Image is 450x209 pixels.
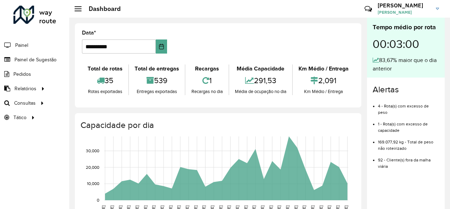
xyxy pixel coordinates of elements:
[295,73,353,88] div: 2,091
[86,148,99,153] text: 30,000
[14,85,36,92] span: Relatórios
[373,23,439,32] div: Tempo médio por rota
[187,73,226,88] div: 1
[131,88,183,95] div: Entregas exportadas
[131,64,183,73] div: Total de entregas
[13,114,26,121] span: Tático
[378,134,439,152] li: 169.077,92 kg - Total de peso não roteirizado
[97,198,99,202] text: 0
[87,181,99,186] text: 10,000
[231,88,290,95] div: Média de ocupação no dia
[15,42,28,49] span: Painel
[84,88,126,95] div: Rotas exportadas
[378,9,431,16] span: [PERSON_NAME]
[295,88,353,95] div: Km Médio / Entrega
[378,98,439,116] li: 4 - Rota(s) com excesso de peso
[81,120,354,130] h4: Capacidade por dia
[187,64,226,73] div: Recargas
[14,56,57,63] span: Painel de Sugestão
[84,73,126,88] div: 35
[82,29,96,37] label: Data
[295,64,353,73] div: Km Médio / Entrega
[156,39,167,54] button: Choose Date
[373,85,439,95] h4: Alertas
[86,165,99,170] text: 20,000
[231,64,290,73] div: Média Capacidade
[14,99,36,107] span: Consultas
[82,5,121,13] h2: Dashboard
[84,64,126,73] div: Total de rotas
[231,73,290,88] div: 291,53
[378,116,439,134] li: 1 - Rota(s) com excesso de capacidade
[378,152,439,170] li: 92 - Cliente(s) fora da malha viária
[373,56,439,73] div: 83,67% maior que o dia anterior
[378,2,431,9] h3: [PERSON_NAME]
[13,70,31,78] span: Pedidos
[361,1,376,17] a: Contato Rápido
[187,88,226,95] div: Recargas no dia
[131,73,183,88] div: 539
[373,32,439,56] div: 00:03:00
